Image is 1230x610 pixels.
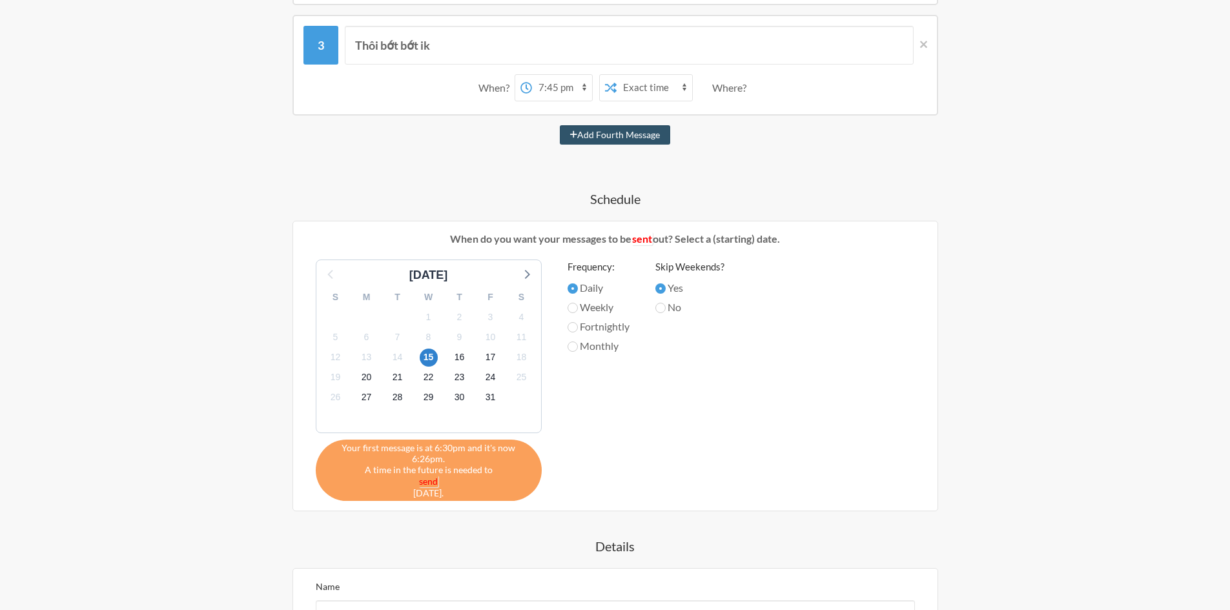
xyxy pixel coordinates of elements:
div: S [506,287,537,307]
span: Saturday, November 1, 2025 [420,308,438,326]
div: W [413,287,444,307]
p: When do you want your messages to be out? Select a (starting) date. [303,231,928,247]
span: Monday, December 1, 2025 [482,389,500,407]
div: S [320,287,351,307]
label: Weekly [568,300,630,315]
div: When? [478,74,515,101]
label: Yes [655,280,724,296]
input: Daily [568,283,578,294]
span: Thursday, November 6, 2025 [358,328,376,346]
input: Monthly [568,341,578,352]
span: Sunday, November 16, 2025 [451,349,469,367]
span: Sunday, November 23, 2025 [451,369,469,387]
h4: Details [241,537,990,555]
input: Message [345,26,914,65]
div: [DATE] [404,267,453,284]
span: Wednesday, November 12, 2025 [327,349,345,367]
input: Fortnightly [568,322,578,332]
span: Tuesday, November 18, 2025 [513,349,531,367]
div: F [475,287,506,307]
span: Monday, November 10, 2025 [482,328,500,346]
em: send [418,475,438,487]
span: Sunday, November 9, 2025 [451,328,469,346]
span: Sunday, November 2, 2025 [451,308,469,326]
span: Friday, November 28, 2025 [389,389,407,407]
span: Thursday, November 20, 2025 [358,369,376,387]
span: Monday, November 17, 2025 [482,349,500,367]
input: Weekly [568,303,578,313]
span: Saturday, November 29, 2025 [420,389,438,407]
span: Friday, November 21, 2025 [389,369,407,387]
label: Fortnightly [568,319,630,334]
div: A time in the future is needed to [DATE]. [316,440,542,501]
label: Monthly [568,338,630,354]
em: sent [631,232,653,245]
span: Tuesday, November 11, 2025 [513,328,531,346]
span: Tuesday, November 25, 2025 [513,369,531,387]
div: Where? [712,74,752,101]
label: Skip Weekends? [655,259,724,274]
span: Wednesday, November 26, 2025 [327,389,345,407]
span: Friday, November 7, 2025 [389,328,407,346]
span: Saturday, November 8, 2025 [420,328,438,346]
input: Yes [655,283,666,294]
label: Name [316,581,340,592]
span: Saturday, November 22, 2025 [420,369,438,387]
input: No [655,303,666,313]
span: Thursday, November 27, 2025 [358,389,376,407]
span: Tuesday, November 4, 2025 [513,308,531,326]
div: T [382,287,413,307]
h4: Schedule [241,190,990,208]
span: Monday, November 3, 2025 [482,308,500,326]
span: Wednesday, November 5, 2025 [327,328,345,346]
label: Frequency: [568,259,630,274]
span: Monday, November 24, 2025 [482,369,500,387]
span: Wednesday, November 19, 2025 [327,369,345,387]
div: M [351,287,382,307]
label: No [655,300,724,315]
span: Friday, November 14, 2025 [389,349,407,367]
span: Saturday, November 15, 2025 [420,349,438,367]
button: Add Fourth Message [560,125,670,145]
span: Your first message is at 6:30pm and it's now 6:26pm. [325,442,532,464]
label: Daily [568,280,630,296]
span: Sunday, November 30, 2025 [451,389,469,407]
span: Thursday, November 13, 2025 [358,349,376,367]
div: T [444,287,475,307]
